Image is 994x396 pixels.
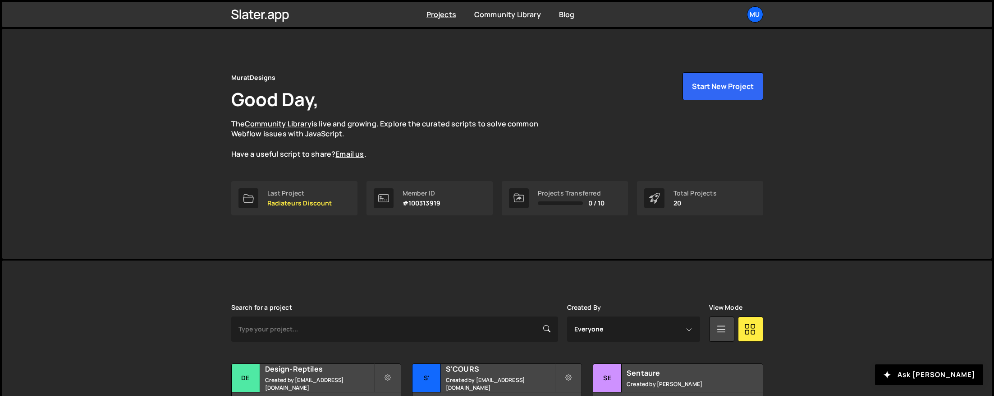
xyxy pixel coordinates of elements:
[567,304,601,311] label: Created By
[403,190,441,197] div: Member ID
[335,149,364,159] a: Email us
[593,364,622,392] div: Se
[709,304,742,311] label: View Mode
[474,9,541,19] a: Community Library
[231,304,292,311] label: Search for a project
[559,9,575,19] a: Blog
[232,364,260,392] div: De
[231,181,357,215] a: Last Project Radiateurs Discount
[627,368,735,378] h2: Sentaure
[683,72,763,100] button: Start New Project
[265,376,374,391] small: Created by [EMAIL_ADDRESS][DOMAIN_NAME]
[538,190,605,197] div: Projects Transferred
[231,317,558,342] input: Type your project...
[446,364,554,374] h2: S'COURS
[588,200,605,207] span: 0 / 10
[673,190,717,197] div: Total Projects
[267,200,332,207] p: Radiateurs Discount
[875,364,983,385] button: Ask [PERSON_NAME]
[231,72,276,83] div: MuratDesigns
[446,376,554,391] small: Created by [EMAIL_ADDRESS][DOMAIN_NAME]
[267,190,332,197] div: Last Project
[231,87,319,112] h1: Good Day,
[245,119,311,129] a: Community Library
[627,380,735,388] small: Created by [PERSON_NAME]
[412,364,441,392] div: S'
[747,6,763,23] a: Mu
[403,200,441,207] p: #100313919
[673,200,717,207] p: 20
[265,364,374,374] h2: Design-Reptiles
[426,9,456,19] a: Projects
[231,119,556,159] p: The is live and growing. Explore the curated scripts to solve common Webflow issues with JavaScri...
